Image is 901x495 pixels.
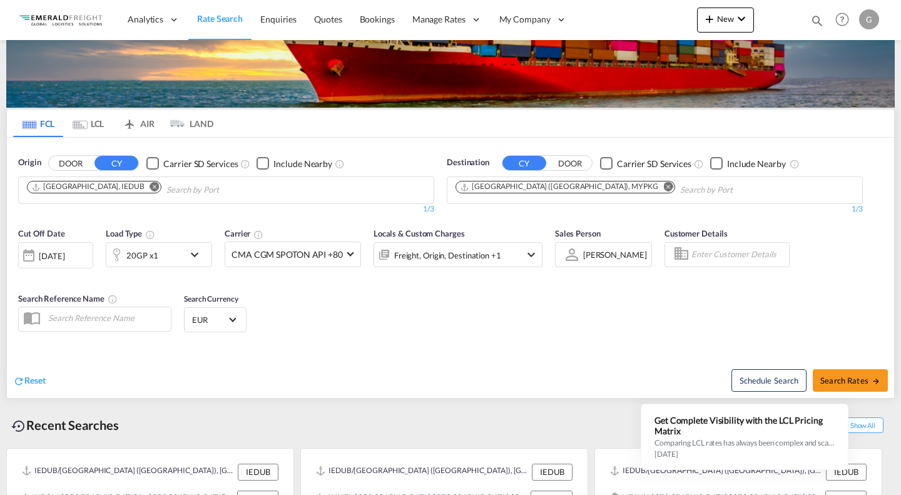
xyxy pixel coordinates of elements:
[184,294,238,304] span: Search Currency
[13,110,213,137] md-pagination-wrapper: Use the left and right arrow keys to navigate between tabs
[6,411,124,439] div: Recent Searches
[146,156,238,170] md-checkbox: Checkbox No Ink
[142,181,161,194] button: Remove
[18,293,118,304] span: Search Reference Name
[583,250,647,260] div: [PERSON_NAME]
[122,116,137,126] md-icon: icon-airplane
[710,156,786,170] md-checkbox: Checkbox No Ink
[582,245,648,263] md-select: Sales Person: Glen Warnock
[731,369,807,392] button: Note: By default Schedule search will only considerorigin ports, destination ports and cut off da...
[790,159,800,169] md-icon: Unchecked: Ignores neighbouring ports when fetching rates.Checked : Includes neighbouring ports w...
[225,228,263,238] span: Carrier
[532,464,573,480] div: IEDUB
[460,181,658,192] div: Port Klang (Pelabuhan Klang), MYPKG
[7,138,894,397] div: OriginDOOR CY Checkbox No InkUnchecked: Search for CY (Container Yard) services for all selected ...
[316,464,529,480] div: IEDUB/Dublin Port (IEDUB), Ireland, Europe
[832,9,859,31] div: Help
[31,181,145,192] div: Dublin, IEDUB
[18,204,434,215] div: 1/3
[25,177,290,200] md-chips-wrap: Chips container. Use arrow keys to select chips.
[106,242,212,267] div: 20GP x1icon-chevron-down
[126,247,158,264] div: 20GP x1
[39,250,64,262] div: [DATE]
[813,369,888,392] button: Search Ratesicon-arrow-right
[374,242,542,267] div: Freight Origin Destination Factory Stuffingicon-chevron-down
[187,247,208,262] md-icon: icon-chevron-down
[734,11,749,26] md-icon: icon-chevron-down
[694,159,704,169] md-icon: Unchecked: Search for CY (Container Yard) services for all selected carriers.Checked : Search for...
[260,14,297,24] span: Enquiries
[257,156,332,170] md-checkbox: Checkbox No Ink
[128,13,163,26] span: Analytics
[113,110,163,137] md-tab-item: AIR
[240,159,250,169] md-icon: Unchecked: Search for CY (Container Yard) services for all selected carriers.Checked : Search for...
[335,159,345,169] md-icon: Unchecked: Ignores neighbouring ports when fetching rates.Checked : Includes neighbouring ports w...
[548,156,592,171] button: DOOR
[820,375,880,385] span: Search Rates
[13,375,24,387] md-icon: icon-refresh
[617,158,691,170] div: Carrier SD Services
[412,13,466,26] span: Manage Rates
[360,14,395,24] span: Bookings
[13,374,46,388] div: icon-refreshReset
[447,156,489,169] span: Destination
[842,417,883,433] span: Show All
[49,156,93,171] button: DOOR
[555,228,601,238] span: Sales Person
[22,464,235,480] div: IEDUB/Dublin Port (IEDUB), Ireland, Europe
[826,464,867,480] div: IEDUB
[524,247,539,262] md-icon: icon-chevron-down
[253,230,263,240] md-icon: The selected Trucker/Carrierwill be displayed in the rate results If the rates are from another f...
[238,464,278,480] div: IEDUB
[197,13,243,24] span: Rate Search
[697,8,754,33] button: icon-plus 400-fgNewicon-chevron-down
[191,310,240,329] md-select: Select Currency: € EUREuro
[810,14,824,33] div: icon-magnify
[680,180,799,200] input: Chips input.
[810,14,824,28] md-icon: icon-magnify
[273,158,332,170] div: Include Nearby
[24,375,46,385] span: Reset
[31,181,147,192] div: Press delete to remove this chip.
[447,204,863,215] div: 1/3
[106,228,155,238] span: Load Type
[859,9,879,29] div: G
[314,14,342,24] span: Quotes
[499,13,551,26] span: My Company
[18,242,93,268] div: [DATE]
[232,248,343,261] span: CMA CGM SPOTON API +80
[394,247,501,264] div: Freight Origin Destination Factory Stuffing
[600,156,691,170] md-checkbox: Checkbox No Ink
[702,14,749,24] span: New
[702,11,717,26] md-icon: icon-plus 400-fg
[163,110,213,137] md-tab-item: LAND
[13,110,63,137] md-tab-item: FCL
[11,419,26,434] md-icon: icon-backup-restore
[63,110,113,137] md-tab-item: LCL
[374,228,465,238] span: Locals & Custom Charges
[832,9,853,30] span: Help
[18,267,28,283] md-datepicker: Select
[454,177,804,200] md-chips-wrap: Chips container. Use arrow keys to select chips.
[94,156,138,170] button: CY
[460,181,661,192] div: Press delete to remove this chip.
[656,181,674,194] button: Remove
[664,228,728,238] span: Customer Details
[166,180,285,200] input: Chips input.
[18,228,65,238] span: Cut Off Date
[691,245,785,264] input: Enter Customer Details
[872,377,880,385] md-icon: icon-arrow-right
[502,156,546,170] button: CY
[18,156,41,169] span: Origin
[108,294,118,304] md-icon: Your search will be saved by the below given name
[163,158,238,170] div: Carrier SD Services
[192,314,227,325] span: EUR
[727,158,786,170] div: Include Nearby
[42,309,171,327] input: Search Reference Name
[610,464,823,480] div: IEDUB/Dublin Port (IEDUB), Ireland, Europe
[145,230,155,240] md-icon: icon-information-outline
[19,6,103,34] img: c4318bc049f311eda2ff698fe6a37287.png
